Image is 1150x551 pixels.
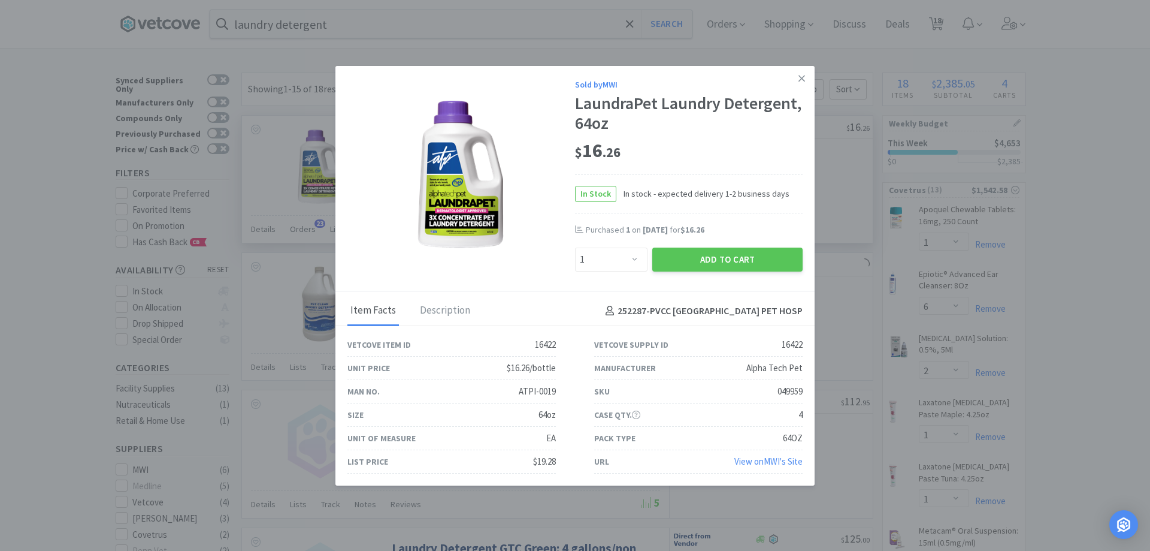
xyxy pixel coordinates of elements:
[594,432,635,445] div: Pack Type
[519,384,556,399] div: ATPI-0019
[626,224,630,235] span: 1
[601,303,803,319] h4: 252287 - PVCC [GEOGRAPHIC_DATA] PET HOSP
[576,186,616,201] span: In Stock
[411,97,511,252] img: cc03c38caf7149b28ce2274c4acc3b89_16422.png
[347,296,399,326] div: Item Facts
[652,248,803,272] button: Add to Cart
[538,408,556,422] div: 64oz
[535,338,556,352] div: 16422
[594,338,668,351] div: Vetcove Supply ID
[347,408,364,421] div: Size
[575,78,803,91] div: Sold by MWI
[575,138,621,162] span: 16
[594,362,656,375] div: Manufacturer
[782,338,803,352] div: 16422
[746,361,803,375] div: Alpha Tech Pet
[347,385,380,398] div: Man No.
[1109,510,1138,539] div: Open Intercom Messenger
[777,384,803,399] div: 049959
[616,187,789,200] span: In stock - expected delivery 1-2 business days
[783,431,803,445] div: 64OZ
[594,408,640,421] div: Case Qty.
[798,408,803,422] div: 4
[575,94,803,134] div: LaundraPet Laundry Detergent, 64oz
[594,455,609,468] div: URL
[417,296,473,326] div: Description
[347,338,411,351] div: Vetcove Item ID
[347,455,388,468] div: List Price
[347,362,390,375] div: Unit Price
[533,454,556,469] div: $19.28
[586,224,803,236] div: Purchased on for
[680,224,704,235] span: $16.26
[507,361,556,375] div: $16.26/bottle
[347,432,416,445] div: Unit of Measure
[734,456,803,467] a: View onMWI's Site
[575,144,582,161] span: $
[643,224,668,235] span: [DATE]
[594,385,610,398] div: SKU
[603,144,621,161] span: . 26
[546,431,556,445] div: EA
